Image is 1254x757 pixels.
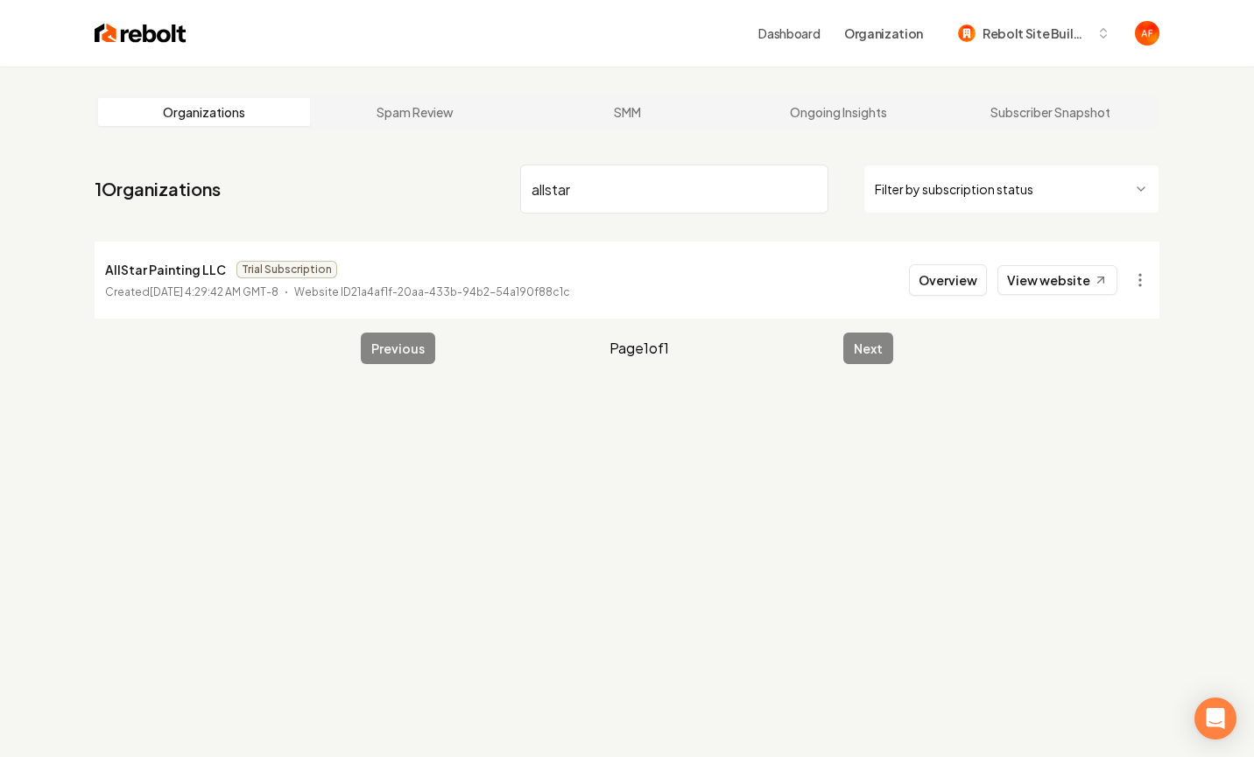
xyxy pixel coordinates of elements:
button: Overview [909,264,987,296]
time: [DATE] 4:29:42 AM GMT-8 [150,285,278,298]
span: Trial Subscription [236,261,337,278]
span: Page 1 of 1 [609,338,669,359]
span: Rebolt Site Builder [983,25,1089,43]
a: 1Organizations [95,177,221,201]
a: Dashboard [758,25,820,42]
img: Rebolt Site Builder [958,25,976,42]
p: AllStar Painting LLC [105,259,226,280]
div: Open Intercom Messenger [1194,697,1236,739]
a: Ongoing Insights [733,98,945,126]
a: Subscriber Snapshot [944,98,1156,126]
button: Open user button [1135,21,1159,46]
img: Avan Fahimi [1135,21,1159,46]
img: Rebolt Logo [95,21,187,46]
p: Website ID 21a4af1f-20aa-433b-94b2-54a190f88c1c [294,284,570,301]
a: Spam Review [310,98,522,126]
a: Organizations [98,98,310,126]
a: SMM [521,98,733,126]
a: View website [997,265,1117,295]
button: Organization [834,18,933,49]
p: Created [105,284,278,301]
input: Search by name or ID [520,165,828,214]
